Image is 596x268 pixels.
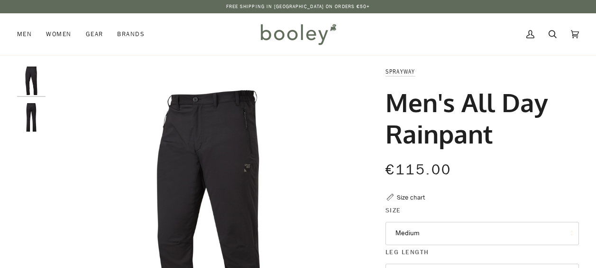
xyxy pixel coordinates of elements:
span: Men [17,29,32,39]
h1: Men's All Day Rainpant [385,86,572,149]
img: Booley [257,20,339,48]
a: Men [17,13,39,55]
span: Gear [86,29,103,39]
a: Women [39,13,78,55]
div: Size chart [397,192,425,202]
span: €115.00 [385,160,452,180]
img: Sprayway Men's All Day Rainpant Black - Booley Galway [17,67,46,95]
button: Medium [385,222,579,245]
a: Sprayway [385,67,415,76]
span: Brands [117,29,145,39]
span: Women [46,29,71,39]
a: Gear [79,13,110,55]
span: Size [385,205,401,215]
span: Leg Length [385,247,429,257]
img: Sprayway Men's All Day Rainpant Black - Booley Galway [17,103,46,132]
a: Brands [110,13,152,55]
p: Free Shipping in [GEOGRAPHIC_DATA] on Orders €50+ [226,3,370,10]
